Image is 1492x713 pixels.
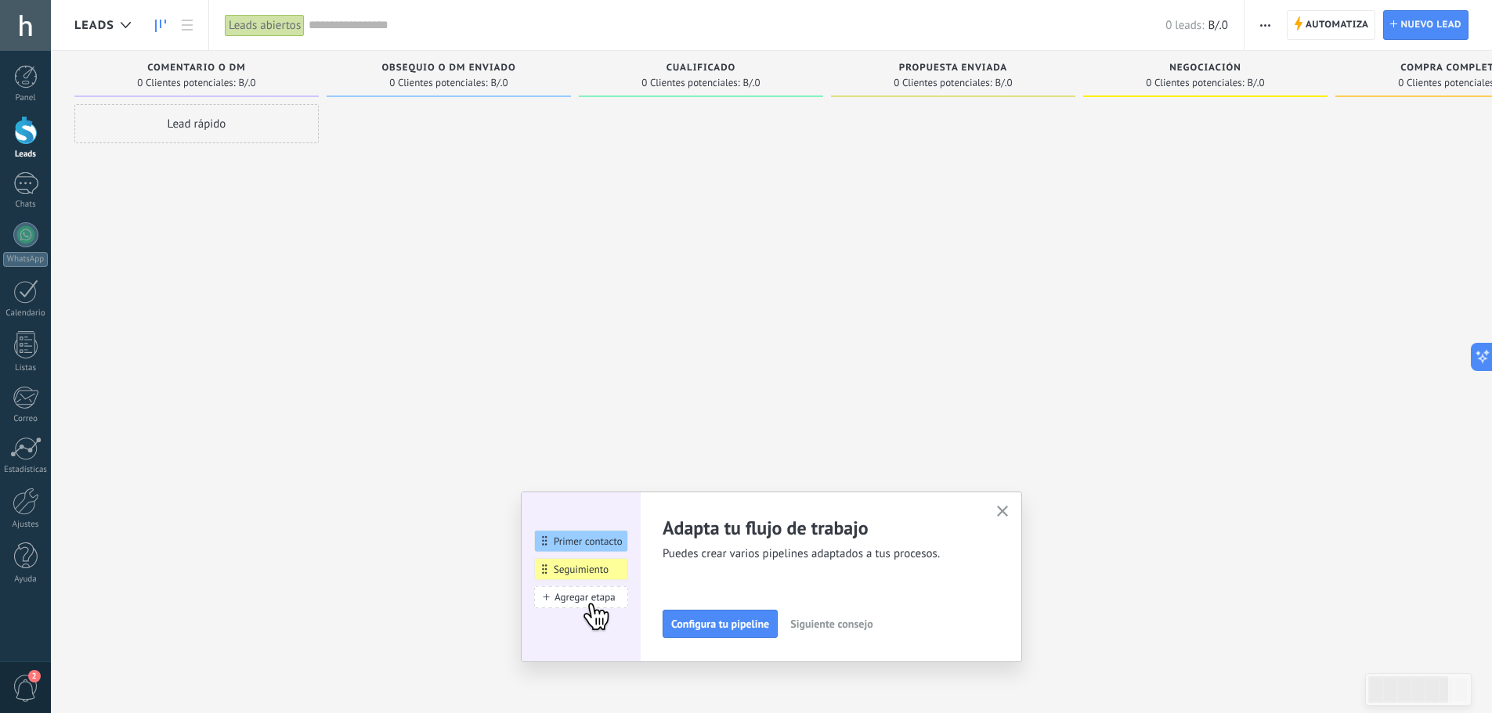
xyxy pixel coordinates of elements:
div: Cualificado [587,63,815,76]
div: Propuesta enviada [839,63,1068,76]
span: B/.0 [491,78,508,88]
h2: Adapta tu flujo de trabajo [663,516,977,540]
span: Comentario o DM [147,63,245,74]
div: Comentario o DM [82,63,311,76]
div: Chats [3,200,49,210]
div: Negociación [1091,63,1320,76]
span: Leads [74,18,114,33]
span: Cualificado [667,63,736,74]
span: B/.0 [1208,18,1227,33]
span: Propuesta enviada [899,63,1008,74]
button: Configura tu pipeline [663,610,778,638]
div: Leads abiertos [225,14,305,37]
button: Más [1254,10,1277,40]
span: 0 Clientes potenciales: [641,78,739,88]
div: Calendario [3,308,49,319]
div: Ajustes [3,520,49,530]
a: Leads [147,10,174,41]
a: Nuevo lead [1383,10,1469,40]
div: Panel [3,93,49,103]
span: 0 leads: [1165,18,1204,33]
span: Obsequio o DM enviado [381,63,515,74]
div: Lead rápido [74,104,319,143]
span: Negociación [1169,63,1241,74]
span: 0 Clientes potenciales: [389,78,487,88]
div: Estadísticas [3,465,49,475]
a: Lista [174,10,200,41]
div: Obsequio o DM enviado [334,63,563,76]
span: 0 Clientes potenciales: [1146,78,1244,88]
div: Listas [3,363,49,373]
span: Siguiente consejo [790,618,872,629]
div: WhatsApp [3,252,48,267]
span: B/.0 [239,78,256,88]
div: Ayuda [3,574,49,585]
span: 2 [28,670,41,682]
span: 0 Clientes potenciales: [137,78,235,88]
div: Leads [3,149,49,160]
a: Automatiza [1287,10,1376,40]
span: B/.0 [1248,78,1265,88]
span: Configura tu pipeline [671,618,769,629]
span: 0 Clientes potenciales: [894,78,992,88]
div: Correo [3,414,49,424]
span: B/.0 [995,78,1013,88]
span: Puedes crear varios pipelines adaptados a tus procesos. [663,546,977,562]
button: Siguiente consejo [783,612,880,636]
span: B/.0 [743,78,760,88]
span: Automatiza [1306,11,1369,39]
span: Nuevo lead [1400,11,1461,39]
